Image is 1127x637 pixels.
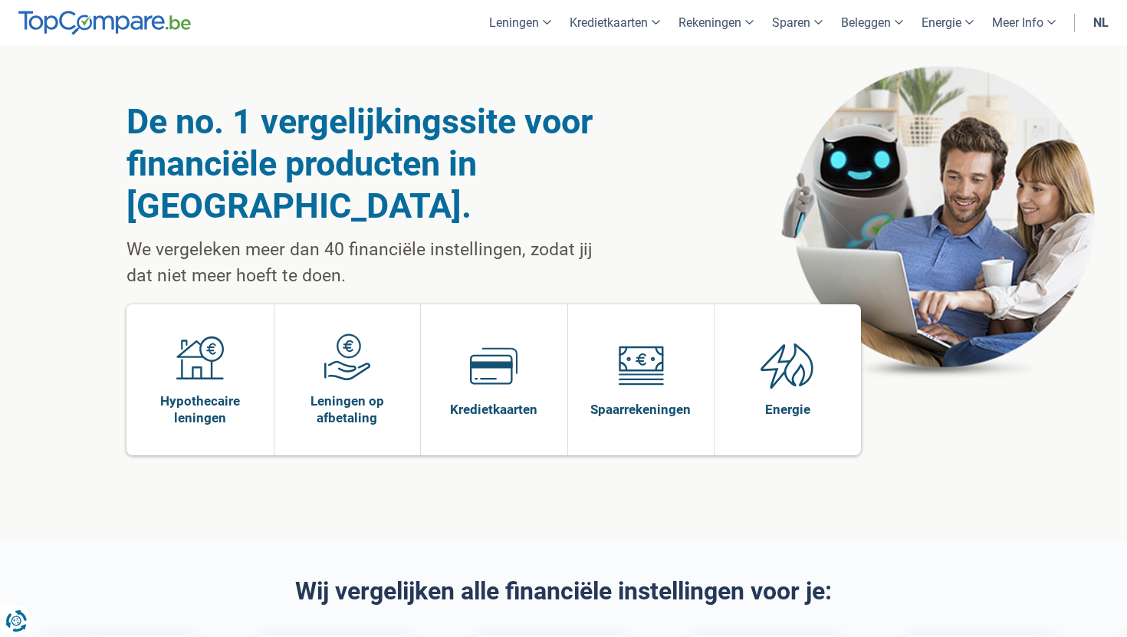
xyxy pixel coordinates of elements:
[568,304,715,455] a: Spaarrekeningen Spaarrekeningen
[421,304,567,455] a: Kredietkaarten Kredietkaarten
[590,401,691,418] span: Spaarrekeningen
[470,342,517,389] img: Kredietkaarten
[127,237,607,289] p: We vergeleken meer dan 40 financiële instellingen, zodat jij dat niet meer hoeft te doen.
[715,304,861,455] a: Energie Energie
[134,392,266,426] span: Hypothecaire leningen
[176,333,224,381] img: Hypothecaire leningen
[450,401,537,418] span: Kredietkaarten
[127,304,274,455] a: Hypothecaire leningen Hypothecaire leningen
[274,304,421,455] a: Leningen op afbetaling Leningen op afbetaling
[324,333,371,381] img: Leningen op afbetaling
[761,342,814,389] img: Energie
[282,392,413,426] span: Leningen op afbetaling
[617,342,665,389] img: Spaarrekeningen
[18,11,191,35] img: TopCompare
[765,401,810,418] span: Energie
[127,100,607,227] h1: De no. 1 vergelijkingssite voor financiële producten in [GEOGRAPHIC_DATA].
[127,578,1001,605] h2: Wij vergelijken alle financiële instellingen voor je:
